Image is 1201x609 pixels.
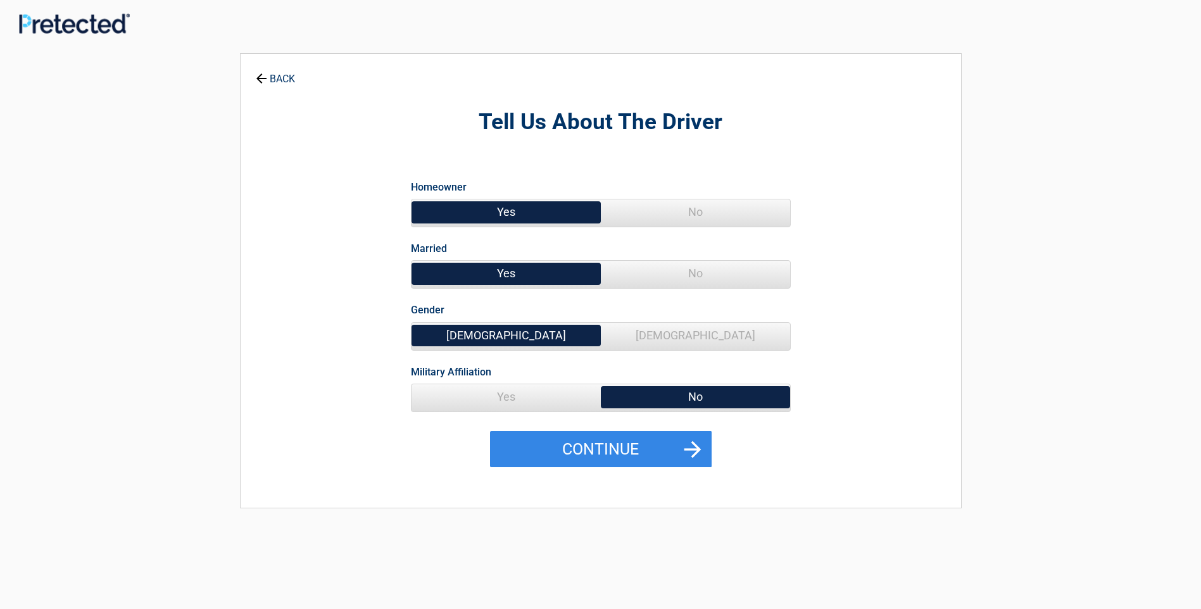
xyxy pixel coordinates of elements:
[601,384,790,410] span: No
[310,108,891,137] h2: Tell Us About The Driver
[601,199,790,225] span: No
[412,323,601,348] span: [DEMOGRAPHIC_DATA]
[411,240,447,257] label: Married
[412,384,601,410] span: Yes
[601,323,790,348] span: [DEMOGRAPHIC_DATA]
[253,62,298,84] a: BACK
[412,261,601,286] span: Yes
[411,301,444,318] label: Gender
[490,431,712,468] button: Continue
[411,363,491,380] label: Military Affiliation
[601,261,790,286] span: No
[412,199,601,225] span: Yes
[19,13,130,34] img: Main Logo
[411,179,467,196] label: Homeowner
